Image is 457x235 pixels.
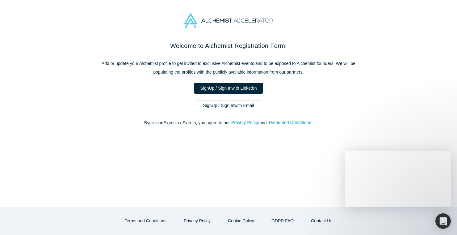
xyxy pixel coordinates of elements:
[221,216,261,226] button: Cookie Policy
[265,216,300,226] a: GDPR FAQ
[197,100,261,111] a: SignUp / Sign Inwith Email
[231,119,259,126] button: Privacy Policy
[99,41,358,50] h2: Welcome to Alchemist Registration Form!
[177,216,217,226] button: Privacy Policy
[194,83,263,94] a: SignUp / Sign Inwith LinkedIn
[99,59,358,76] p: Add or update your Alchemist profile to get invited to exclusive Alchemist events and to be expos...
[268,119,312,126] button: Terms and Conditions
[184,13,273,28] img: Alchemist Accelerator Logo
[99,120,358,126] p: By clicking Sign Up / Sign In , you agree to our and .
[345,151,451,207] iframe: Intercom live chat message
[304,216,339,226] button: Contact Us
[118,216,173,226] button: Terms and Conditions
